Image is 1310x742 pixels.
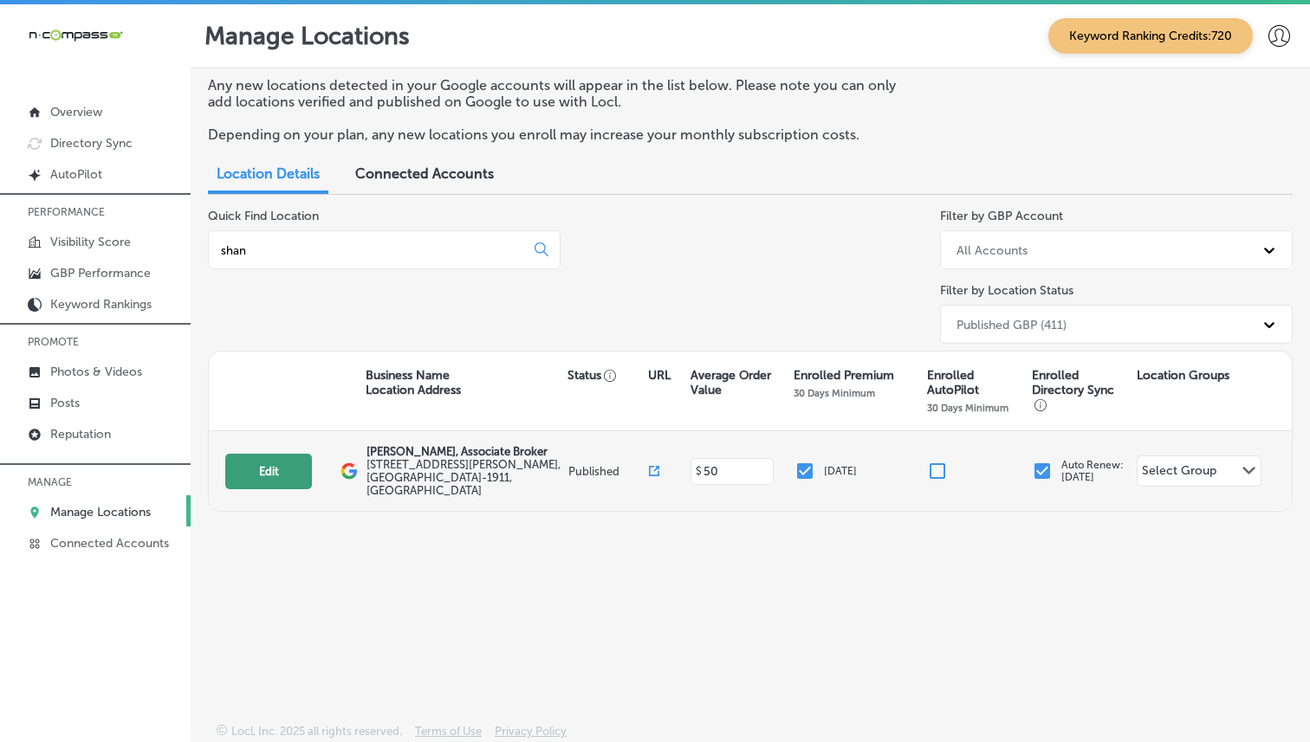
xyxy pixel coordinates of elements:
p: Any new locations detected in your Google accounts will appear in the list below. Please note you... [208,77,913,110]
p: Enrolled AutoPilot [927,368,1023,397]
p: Average Order Value [691,368,786,397]
p: Directory Sync [50,136,133,151]
span: Keyword Ranking Credits: 720 [1048,18,1253,54]
p: [PERSON_NAME], Associate Broker [366,445,564,458]
img: logo [340,462,358,480]
label: [STREET_ADDRESS][PERSON_NAME] , [GEOGRAPHIC_DATA]-1911, [GEOGRAPHIC_DATA] [366,458,564,497]
p: Auto Renew: [DATE] [1061,459,1124,483]
p: $ [696,465,702,477]
p: Photos & Videos [50,365,142,379]
p: Overview [50,105,102,119]
input: All Locations [219,242,521,258]
p: Depending on your plan, any new locations you enroll may increase your monthly subscription costs. [208,126,913,143]
label: Quick Find Location [208,209,319,223]
p: 30 Days Minimum [794,387,875,399]
span: Location Details [217,165,320,182]
p: Reputation [50,427,111,442]
div: All Accounts [957,242,1028,257]
p: GBP Performance [50,266,151,281]
p: Visibility Score [50,235,131,249]
p: Locl, Inc. 2025 all rights reserved. [231,725,402,738]
p: Enrolled Premium [794,368,894,383]
p: 30 Days Minimum [927,402,1008,414]
div: Published GBP (411) [957,317,1067,332]
label: Filter by Location Status [940,283,1073,298]
p: [DATE] [824,465,857,477]
p: Manage Locations [204,22,410,50]
p: URL [648,368,671,383]
p: Connected Accounts [50,536,169,551]
img: 660ab0bf-5cc7-4cb8-ba1c-48b5ae0f18e60NCTV_CLogo_TV_Black_-500x88.png [28,27,123,43]
span: Connected Accounts [355,165,494,182]
label: Filter by GBP Account [940,209,1063,223]
p: Posts [50,396,80,410]
p: Published [568,465,649,478]
p: Business Name Location Address [366,368,461,397]
p: AutoPilot [50,167,102,182]
button: Edit [225,454,312,489]
p: Manage Locations [50,505,151,519]
div: Select Group [1142,463,1216,483]
p: Location Groups [1137,368,1229,383]
p: Status [567,368,648,383]
p: Enrolled Directory Sync [1032,368,1128,412]
p: Keyword Rankings [50,297,152,312]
